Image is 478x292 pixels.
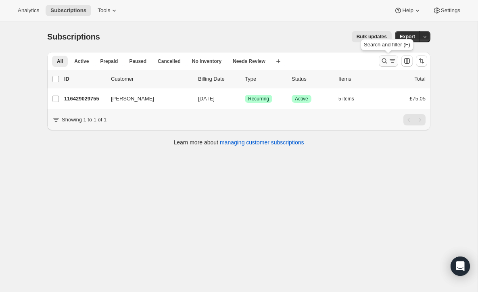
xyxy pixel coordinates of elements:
p: Showing 1 to 1 of 1 [62,116,106,124]
button: Analytics [13,5,44,16]
p: Total [415,75,426,83]
a: managing customer subscriptions [220,139,304,146]
span: 5 items [338,96,354,102]
button: Customize table column order and visibility [401,55,413,67]
span: [PERSON_NAME] [111,95,154,103]
span: £75.05 [409,96,426,102]
button: Tools [93,5,123,16]
div: IDCustomerBilling DateTypeStatusItemsTotal [64,75,426,83]
div: 116429029755[PERSON_NAME][DATE]SuccessRecurringSuccessActive5 items£75.05 [64,93,426,104]
span: Recurring [248,96,269,102]
button: Export [395,31,420,42]
button: Settings [428,5,465,16]
span: Subscriptions [50,7,86,14]
div: Items [338,75,379,83]
span: Paused [129,58,146,65]
span: Prepaid [100,58,118,65]
span: Cancelled [158,58,181,65]
button: [PERSON_NAME] [106,92,187,105]
button: Search and filter results [379,55,398,67]
span: No inventory [192,58,221,65]
span: Analytics [18,7,39,14]
button: 5 items [338,93,363,104]
p: Customer [111,75,192,83]
span: Active [295,96,308,102]
button: Sort the results [416,55,427,67]
span: Tools [98,7,110,14]
button: Bulk updates [352,31,392,42]
button: Help [389,5,426,16]
p: Learn more about [174,138,304,146]
span: Subscriptions [47,32,100,41]
p: Billing Date [198,75,238,83]
span: Settings [441,7,460,14]
div: Open Intercom Messenger [451,257,470,276]
button: Create new view [272,56,285,67]
span: Needs Review [233,58,265,65]
span: Active [74,58,89,65]
p: ID [64,75,104,83]
p: 116429029755 [64,95,104,103]
nav: Pagination [403,114,426,125]
span: Export [400,33,415,40]
span: [DATE] [198,96,215,102]
button: Subscriptions [46,5,91,16]
p: Status [292,75,332,83]
span: All [57,58,63,65]
span: Help [402,7,413,14]
span: Bulk updates [357,33,387,40]
div: Type [245,75,285,83]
